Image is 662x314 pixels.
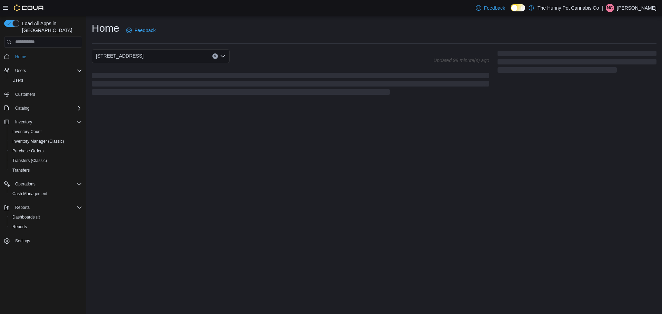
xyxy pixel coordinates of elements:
button: Open list of options [220,53,225,59]
span: Users [10,76,82,84]
span: Dashboards [10,213,82,221]
button: Reports [12,203,32,212]
span: Reports [12,203,82,212]
a: Dashboards [10,213,43,221]
button: Users [1,66,85,75]
span: Transfers [12,168,30,173]
input: Dark Mode [511,4,525,11]
a: Home [12,53,29,61]
a: Feedback [123,23,158,37]
a: Transfers (Classic) [10,156,50,165]
span: Load All Apps in [GEOGRAPHIC_DATA] [19,20,82,34]
a: Cash Management [10,190,50,198]
h1: Home [92,21,119,35]
a: Dashboards [7,212,85,222]
div: Nick Cirinna [606,4,614,12]
span: Catalog [15,105,29,111]
span: Feedback [484,4,505,11]
span: Inventory Manager (Classic) [12,139,64,144]
span: Loading [92,74,489,96]
button: Operations [12,180,38,188]
span: Users [15,68,26,73]
span: Customers [15,92,35,97]
button: Transfers (Classic) [7,156,85,165]
button: Catalog [1,103,85,113]
a: Users [10,76,26,84]
span: Inventory Count [12,129,42,134]
button: Catalog [12,104,32,112]
span: Transfers (Classic) [10,156,82,165]
button: Inventory Count [7,127,85,136]
span: Inventory Manager (Classic) [10,137,82,145]
span: Reports [12,224,27,230]
span: Customers [12,90,82,99]
button: Reports [1,203,85,212]
nav: Complex example [4,49,82,264]
span: Transfers [10,166,82,174]
button: Transfers [7,165,85,175]
button: Inventory Manager (Classic) [7,136,85,146]
span: Purchase Orders [12,148,44,154]
span: Settings [15,238,30,244]
span: Operations [12,180,82,188]
span: Cash Management [12,191,47,196]
p: The Hunny Pot Cannabis Co [538,4,599,12]
a: Customers [12,90,38,99]
a: Feedback [473,1,508,15]
span: Feedback [134,27,156,34]
button: Customers [1,89,85,99]
p: | [602,4,603,12]
button: Reports [7,222,85,232]
a: Reports [10,223,30,231]
button: Home [1,52,85,62]
span: Inventory Count [10,128,82,136]
button: Cash Management [7,189,85,199]
span: Transfers (Classic) [12,158,47,163]
button: Inventory [12,118,35,126]
span: Home [12,52,82,61]
span: Inventory [15,119,32,125]
span: Operations [15,181,36,187]
a: Inventory Count [10,128,44,136]
button: Settings [1,236,85,246]
span: Purchase Orders [10,147,82,155]
button: Clear input [212,53,218,59]
span: Users [12,78,23,83]
span: Inventory [12,118,82,126]
img: Cova [14,4,44,11]
button: Inventory [1,117,85,127]
span: Reports [10,223,82,231]
button: Users [12,67,29,75]
button: Users [7,75,85,85]
a: Purchase Orders [10,147,47,155]
p: Updated 99 minute(s) ago [433,58,489,63]
a: Inventory Manager (Classic) [10,137,67,145]
a: Transfers [10,166,32,174]
span: Users [12,67,82,75]
span: Reports [15,205,30,210]
span: Catalog [12,104,82,112]
button: Purchase Orders [7,146,85,156]
p: [PERSON_NAME] [617,4,656,12]
span: NC [607,4,613,12]
span: Home [15,54,26,60]
span: Dashboards [12,214,40,220]
span: Settings [12,236,82,245]
button: Operations [1,179,85,189]
span: [STREET_ADDRESS] [96,52,143,60]
a: Settings [12,237,33,245]
span: Cash Management [10,190,82,198]
span: Loading [498,52,656,74]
